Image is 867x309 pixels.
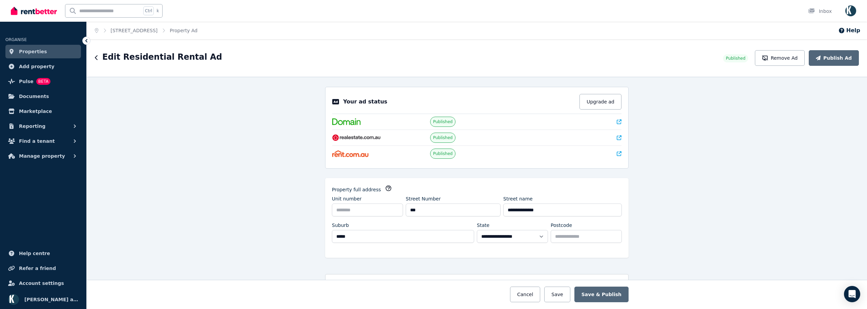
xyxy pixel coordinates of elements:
[5,90,81,103] a: Documents
[87,22,206,39] nav: Breadcrumb
[332,134,381,141] img: RealEstate.com.au
[808,8,832,15] div: Inbox
[19,47,47,56] span: Properties
[726,56,745,61] span: Published
[5,104,81,118] a: Marketplace
[5,134,81,148] button: Find a tenant
[579,94,621,110] button: Upgrade ad
[111,28,158,33] a: [STREET_ADDRESS]
[332,186,381,193] label: Property full address
[551,222,572,229] label: Postcode
[5,149,81,163] button: Manage property
[19,137,55,145] span: Find a tenant
[156,8,159,14] span: k
[838,26,860,35] button: Help
[5,262,81,275] a: Refer a friend
[5,45,81,58] a: Properties
[433,135,453,140] span: Published
[332,150,368,157] img: Rent.com.au
[5,60,81,73] a: Add property
[332,118,361,125] img: Domain.com.au
[5,276,81,290] a: Account settings
[5,247,81,260] a: Help centre
[477,222,489,229] label: State
[143,6,154,15] span: Ctrl
[845,5,856,16] img: Omid Ferdowsian as trustee for The Ferdowsian Trust
[19,152,65,160] span: Manage property
[5,37,27,42] span: ORGANISE
[19,92,49,100] span: Documents
[36,78,50,85] span: BETA
[8,294,19,305] img: Omid Ferdowsian as trustee for The Ferdowsian Trust
[332,222,349,229] label: Suburb
[755,50,805,66] button: Remove Ad
[433,119,453,124] span: Published
[343,98,387,106] p: Your ad status
[809,50,859,66] button: Publish Ad
[19,62,55,71] span: Add property
[19,279,64,287] span: Account settings
[19,122,45,130] span: Reporting
[544,287,570,302] button: Save
[19,249,50,257] span: Help centre
[19,77,34,85] span: Pulse
[406,195,441,202] label: Street Number
[11,6,57,16] img: RentBetter
[433,151,453,156] span: Published
[170,28,197,33] a: Property Ad
[19,264,56,272] span: Refer a friend
[574,287,629,302] button: Save & Publish
[5,119,81,133] button: Reporting
[24,295,78,304] span: [PERSON_NAME] as trustee for The Ferdowsian Trust
[503,195,533,202] label: Street name
[5,75,81,88] a: PulseBETA
[102,52,222,62] h1: Edit Residential Rental Ad
[332,195,362,202] label: Unit number
[19,107,52,115] span: Marketplace
[844,286,860,302] div: Open Intercom Messenger
[510,287,540,302] button: Cancel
